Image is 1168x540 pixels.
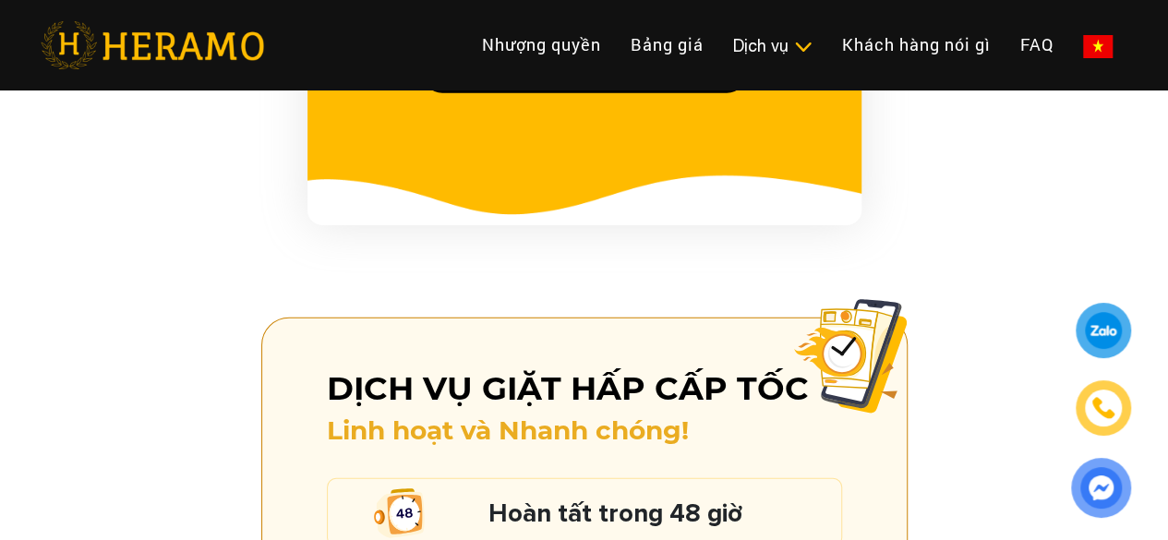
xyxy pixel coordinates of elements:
img: phone-icon [1093,398,1114,418]
a: phone-icon [1078,383,1128,433]
a: Khách hàng nói gì [827,25,1005,65]
img: subToggleIcon [793,38,813,56]
h4: Linh hoạt và Nhanh chóng! [327,415,842,447]
img: heramo-logo.png [41,21,264,69]
img: vn-flag.png [1083,35,1113,58]
a: FAQ [1005,25,1068,65]
div: Dịch vụ [733,33,813,58]
a: Bảng giá [616,25,718,65]
h5: Hoàn tất trong 48 giờ [488,501,832,525]
a: Nhượng quyền [467,25,616,65]
h3: Dịch vụ giặt hấp cấp tốc [327,369,842,408]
